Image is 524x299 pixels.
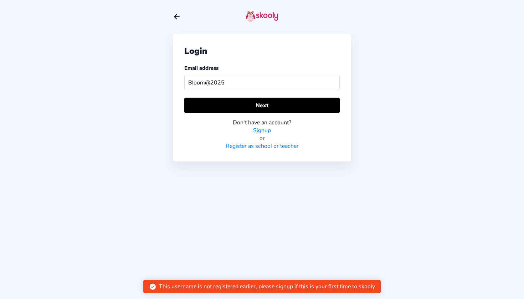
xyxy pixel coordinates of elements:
[184,65,219,72] label: Email address
[184,134,340,142] div: or
[184,119,340,127] div: Don't have an account?
[159,283,375,290] div: This username is not registered earlier, please signup if this is your first time to skooly
[253,127,271,134] a: Signup
[184,98,340,113] button: Next
[246,10,278,22] img: skooly-logo.png
[173,13,181,21] button: arrow back outline
[184,75,340,90] input: Your email address
[184,45,340,57] div: Login
[226,142,299,150] a: Register as school or teacher
[149,283,156,290] ion-icon: checkmark circle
